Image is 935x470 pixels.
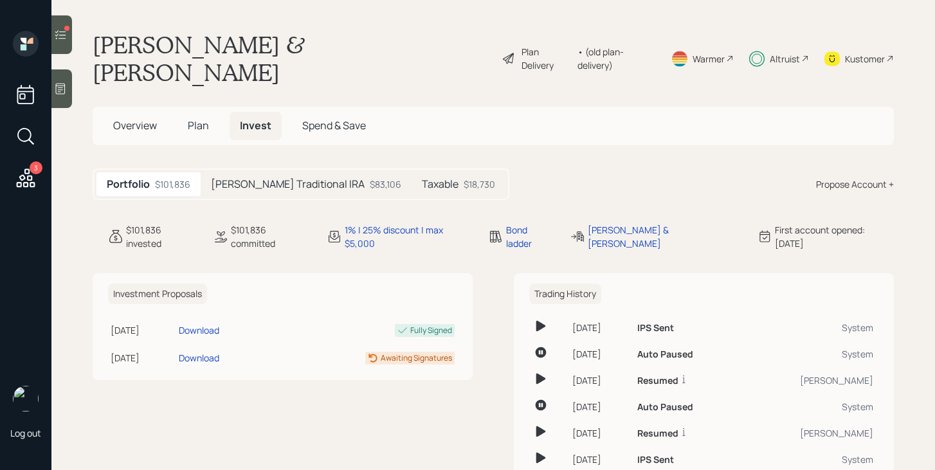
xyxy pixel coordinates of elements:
div: Bond ladder [506,223,554,250]
div: • (old plan-delivery) [577,45,655,72]
div: Altruist [770,52,800,66]
div: Warmer [693,52,725,66]
div: Log out [10,427,41,439]
h6: Resumed [637,375,678,386]
h1: [PERSON_NAME] & [PERSON_NAME] [93,31,491,86]
div: [DATE] [572,426,626,440]
div: [DATE] [572,347,626,361]
div: Download [179,323,219,337]
span: Spend & Save [302,118,366,132]
h6: IPS Sent [637,323,674,334]
h6: Resumed [637,428,678,439]
h6: Auto Paused [637,349,693,360]
div: System [746,321,873,334]
h5: [PERSON_NAME] Traditional IRA [211,178,365,190]
div: Awaiting Signatures [381,352,452,364]
div: $101,836 committed [231,223,311,250]
h6: Investment Proposals [108,284,207,305]
h5: Portfolio [107,178,150,190]
div: [PERSON_NAME] [746,426,873,440]
img: michael-russo-headshot.png [13,386,39,411]
div: $83,106 [370,177,401,191]
div: [DATE] [111,351,174,365]
div: $101,836 [155,177,190,191]
div: 1% | 25% discount | max $5,000 [345,223,473,250]
div: Plan Delivery [522,45,570,72]
div: 3 [30,161,42,174]
span: Overview [113,118,157,132]
div: $101,836 invested [126,223,197,250]
span: Plan [188,118,209,132]
h6: Trading History [529,284,601,305]
div: [PERSON_NAME] & [PERSON_NAME] [588,223,741,250]
div: System [746,347,873,361]
div: $18,730 [464,177,495,191]
div: [DATE] [572,374,626,387]
div: [DATE] [572,321,626,334]
div: [PERSON_NAME] [746,374,873,387]
div: [DATE] [572,400,626,413]
div: [DATE] [572,453,626,466]
div: System [746,400,873,413]
h6: IPS Sent [637,455,674,465]
div: Fully Signed [410,325,452,336]
div: System [746,453,873,466]
div: Kustomer [845,52,885,66]
div: Propose Account + [816,177,894,191]
span: Invest [240,118,271,132]
h5: Taxable [422,178,458,190]
div: First account opened: [DATE] [775,223,894,250]
h6: Auto Paused [637,402,693,413]
div: [DATE] [111,323,174,337]
div: Download [179,351,219,365]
